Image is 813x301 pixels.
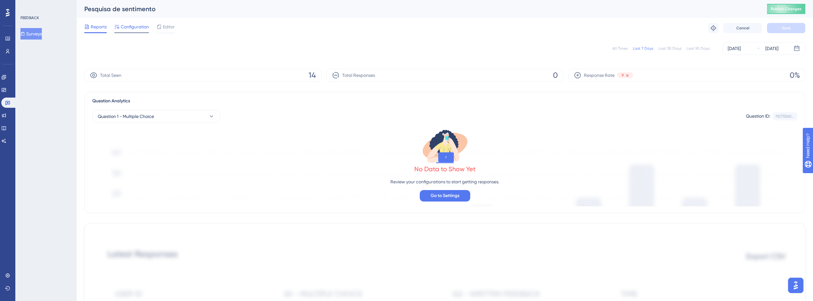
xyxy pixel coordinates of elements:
[100,71,121,79] span: Total Seen
[786,276,805,295] iframe: UserGuiding AI Assistant Launcher
[390,178,499,186] p: Review your configurations to start getting responses.
[776,114,794,119] div: f10733d0...
[724,23,762,33] button: Cancel
[420,190,470,202] button: Go to Settings
[84,4,751,13] div: Pesquisa de sentimento
[746,112,770,121] div: Question ID:
[553,70,558,80] span: 0
[782,26,791,31] span: Save
[767,4,805,14] button: Publish Changes
[612,46,628,51] div: All Times
[414,165,476,173] div: No Data to Show Yet
[790,70,800,80] span: 0%
[92,110,220,123] button: Question 1 - Multiple Choice
[622,73,624,78] span: 9
[686,46,709,51] div: Last 90 Days
[658,46,681,51] div: Last 30 Days
[767,23,805,33] button: Save
[771,6,801,11] span: Publish Changes
[431,192,459,200] span: Go to Settings
[728,45,741,52] div: [DATE]
[20,15,39,20] div: FEEDBACK
[121,23,149,31] span: Configuration
[92,97,130,105] span: Question Analytics
[91,23,107,31] span: Reports
[765,45,778,52] div: [DATE]
[309,70,316,80] span: 14
[98,113,154,120] span: Question 1 - Multiple Choice
[342,71,375,79] span: Total Responses
[20,28,42,40] button: Surveys
[584,71,615,79] span: Response Rate
[633,46,653,51] div: Last 7 Days
[15,2,40,9] span: Need Help?
[163,23,175,31] span: Editor
[736,26,749,31] span: Cancel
